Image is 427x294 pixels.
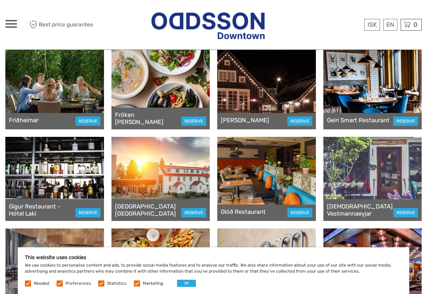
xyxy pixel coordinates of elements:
[221,208,266,215] a: Glóð Restaurant
[150,7,266,42] img: Reykjavik Residence
[10,12,80,18] p: We're away right now. Please check back later!
[115,203,182,217] a: [GEOGRAPHIC_DATA] [GEOGRAPHIC_DATA]
[177,280,196,287] button: OK
[393,117,418,126] a: RESERVE
[9,117,38,124] a: Friðheimar
[75,208,100,217] a: RESERVE
[25,254,402,261] h5: This website uses cookies
[412,21,418,28] span: 0
[327,203,394,217] a: [DEMOGRAPHIC_DATA] Vestmannaeyjar
[181,117,206,126] a: RESERVE
[28,19,109,31] span: Best price guarantee
[107,280,126,287] label: Statistics
[287,117,312,126] a: RESERVE
[327,117,390,124] a: Geiri Smart Restaurant
[287,208,312,217] a: RESERVE
[393,208,418,217] a: RESERVE
[368,21,377,28] span: ISK
[383,19,397,31] div: EN
[75,117,100,126] a: RESERVE
[143,280,163,287] label: Marketing
[115,111,182,126] a: Fröken [PERSON_NAME]
[9,203,75,217] a: Gígur Restaurant - Hótel Laki
[66,280,91,287] label: Preferences
[82,11,90,20] button: Open LiveChat chat widget
[18,247,409,294] div: We use cookies to personalise content and ads, to provide social media features and to analyse ou...
[181,208,206,217] a: RESERVE
[221,117,269,124] a: [PERSON_NAME]
[34,280,49,287] label: Needed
